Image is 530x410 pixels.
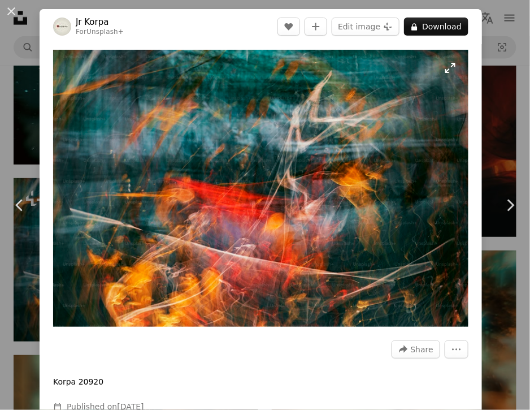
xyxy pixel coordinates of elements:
[76,28,124,37] div: For
[53,18,71,36] img: Go to Jr Korpa's profile
[305,18,327,36] button: Add to Collection
[76,16,124,28] a: Jr Korpa
[404,18,468,36] button: Download
[86,28,124,36] a: Unsplash+
[53,377,103,388] p: Korpa 20920
[392,340,440,359] button: Share this image
[53,50,468,327] img: a blurry photograph of a red car in a blurry image
[277,18,300,36] button: Like
[332,18,399,36] button: Edit image
[411,341,433,358] span: Share
[53,50,468,327] button: Zoom in on this image
[445,340,468,359] button: More Actions
[490,151,530,260] a: Next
